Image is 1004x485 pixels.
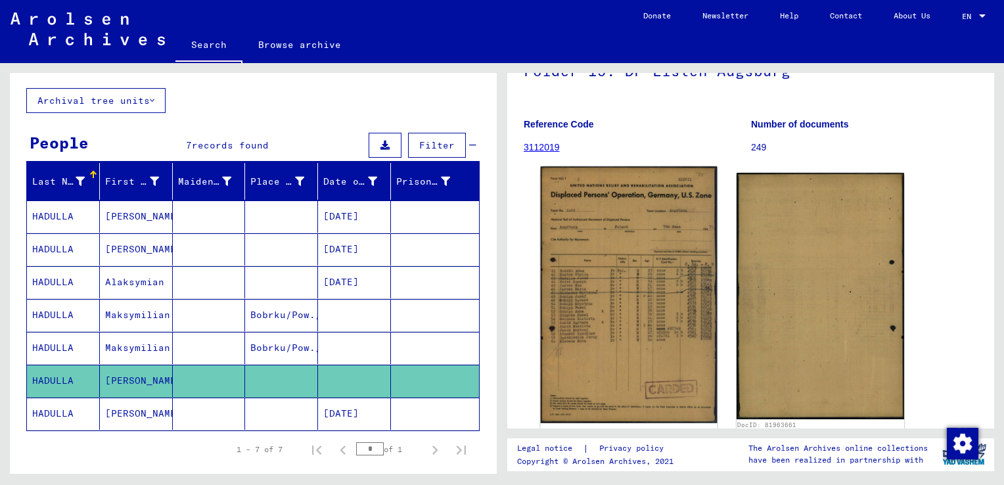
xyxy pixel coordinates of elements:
[100,398,173,430] mat-cell: [PERSON_NAME]
[27,332,100,364] mat-cell: HADULLA
[192,139,269,151] span: records found
[318,200,391,233] mat-cell: [DATE]
[318,163,391,200] mat-header-cell: Date of Birth
[173,163,246,200] mat-header-cell: Maiden Name
[11,12,165,45] img: Arolsen_neg.svg
[250,175,304,189] div: Place of Birth
[100,365,173,397] mat-cell: [PERSON_NAME]
[27,398,100,430] mat-cell: HADULLA
[524,119,594,129] b: Reference Code
[26,88,166,113] button: Archival tree units
[524,142,560,152] a: 3112019
[27,200,100,233] mat-cell: HADULLA
[27,163,100,200] mat-header-cell: Last Name
[242,29,357,60] a: Browse archive
[250,171,321,192] div: Place of Birth
[541,427,604,435] a: DocID: 81963661
[391,163,479,200] mat-header-cell: Prisoner #
[419,139,455,151] span: Filter
[30,131,89,154] div: People
[27,266,100,298] mat-cell: HADULLA
[100,200,173,233] mat-cell: [PERSON_NAME]
[517,455,679,467] p: Copyright © Arolsen Archives, 2021
[737,421,796,428] a: DocID: 81963661
[947,428,978,459] img: Change consent
[100,299,173,331] mat-cell: Maksymilian
[27,299,100,331] mat-cell: HADULLA
[751,141,978,154] p: 249
[356,443,422,455] div: of 1
[422,436,448,463] button: Next page
[541,166,717,423] img: 001.jpg
[946,427,978,459] div: Change consent
[448,436,474,463] button: Last page
[318,233,391,266] mat-cell: [DATE]
[396,171,467,192] div: Prisoner #
[178,175,232,189] div: Maiden Name
[318,398,391,430] mat-cell: [DATE]
[27,365,100,397] mat-cell: HADULLA
[100,163,173,200] mat-header-cell: First Name
[748,442,928,454] p: The Arolsen Archives online collections
[330,436,356,463] button: Previous page
[751,119,849,129] b: Number of documents
[186,139,192,151] span: 7
[178,171,248,192] div: Maiden Name
[175,29,242,63] a: Search
[32,175,85,189] div: Last Name
[105,175,159,189] div: First Name
[32,171,101,192] div: Last Name
[517,442,679,455] div: |
[318,266,391,298] mat-cell: [DATE]
[408,133,466,158] button: Filter
[323,175,377,189] div: Date of Birth
[100,332,173,364] mat-cell: Maksymilian
[304,436,330,463] button: First page
[237,444,283,455] div: 1 – 7 of 7
[245,163,318,200] mat-header-cell: Place of Birth
[517,442,583,455] a: Legal notice
[748,454,928,466] p: have been realized in partnership with
[100,266,173,298] mat-cell: Alaksymian
[100,233,173,266] mat-cell: [PERSON_NAME]
[940,438,989,471] img: yv_logo.png
[323,171,394,192] div: Date of Birth
[962,12,976,21] span: EN
[245,299,318,331] mat-cell: Bobrku/Pow./Bytom
[737,173,905,419] img: 002.jpg
[245,332,318,364] mat-cell: Bobrku/Pow./Bytom
[589,442,679,455] a: Privacy policy
[105,171,175,192] div: First Name
[27,233,100,266] mat-cell: HADULLA
[396,175,450,189] div: Prisoner #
